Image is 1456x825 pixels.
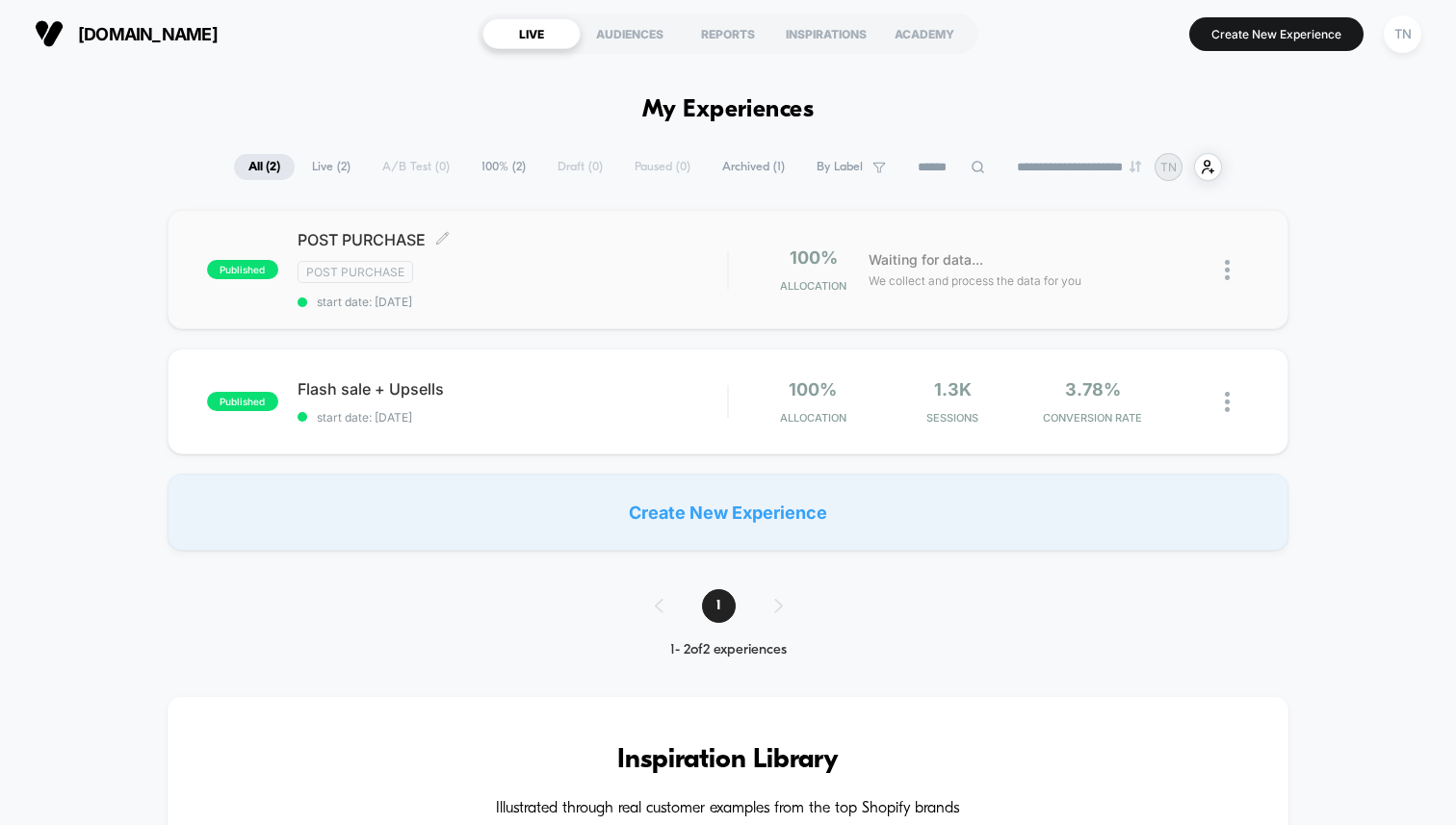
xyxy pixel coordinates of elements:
[642,96,815,124] h1: My Experiences
[934,379,972,400] span: 1.3k
[10,377,40,408] button: Play, NEW DEMO 2025-VEED.mp4
[168,474,1288,551] div: Create New Experience
[468,382,512,403] div: Current time
[780,279,846,293] span: Allocation
[515,382,566,403] div: Duration
[875,18,974,49] div: ACADEMY
[298,410,727,425] span: start date: [DATE]
[604,384,662,402] input: Volume
[298,261,413,283] span: Post Purchase
[1384,15,1421,53] div: TN
[349,186,395,232] button: Play, NEW DEMO 2025-VEED.mp4
[790,247,838,268] span: 100%
[29,18,223,49] button: [DOMAIN_NAME]
[225,800,1231,818] h4: Illustrated through real customer examples from the top Shopify brands
[298,230,727,249] span: POST PURCHASE
[581,18,679,49] div: AUDIENCES
[869,249,983,271] span: Waiting for data...
[1189,17,1364,51] button: Create New Experience
[679,18,777,49] div: REPORTS
[888,411,1018,425] span: Sessions
[1065,379,1121,400] span: 3.78%
[234,154,295,180] span: All ( 2 )
[1130,161,1141,172] img: end
[1378,14,1427,54] button: TN
[207,260,278,279] span: published
[817,160,863,174] span: By Label
[1225,392,1230,412] img: close
[298,379,727,399] span: Flash sale + Upsells
[482,18,581,49] div: LIVE
[636,642,821,658] div: 1 - 2 of 2 experiences
[780,411,846,425] span: Allocation
[78,24,218,44] span: [DOMAIN_NAME]
[35,19,64,48] img: Visually logo
[869,271,1081,290] span: We collect and process the data for you
[225,745,1231,776] h3: Inspiration Library
[789,379,837,400] span: 100%
[14,351,732,370] input: Seek
[298,154,365,180] span: Live ( 2 )
[1225,260,1230,280] img: close
[702,589,736,623] span: 1
[708,154,799,180] span: Archived ( 1 )
[298,295,727,309] span: start date: [DATE]
[1160,160,1177,174] p: TN
[207,392,278,411] span: published
[467,154,540,180] span: 100% ( 2 )
[777,18,875,49] div: INSPIRATIONS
